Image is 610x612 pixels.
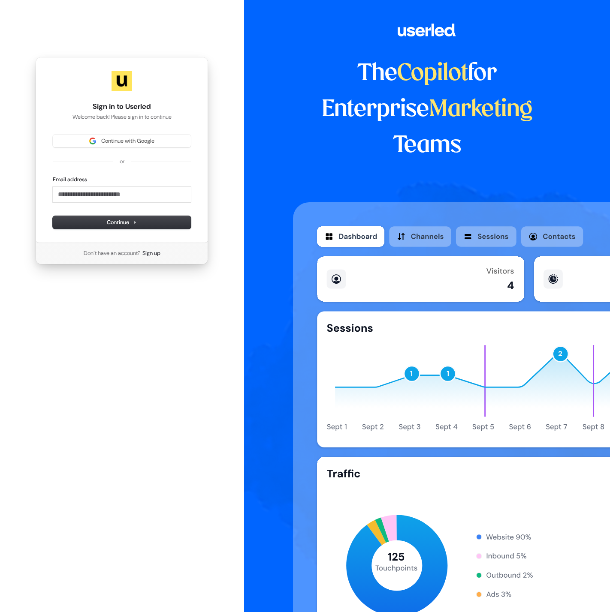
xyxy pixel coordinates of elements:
label: Email address [53,176,87,183]
button: Sign in with GoogleContinue with Google [53,135,191,147]
h1: Sign in to Userled [53,102,191,112]
img: Userled [112,71,132,91]
h1: The for Enterprise Teams [293,56,561,164]
span: Continue [107,219,137,226]
button: Continue [53,216,191,229]
span: Copilot [397,63,468,85]
p: Welcome back! Please sign in to continue [53,113,191,121]
p: or [120,158,124,165]
span: Don’t have an account? [84,249,141,257]
a: Sign up [142,249,160,257]
span: Marketing [429,99,533,121]
img: Sign in with Google [89,138,96,144]
span: Continue with Google [101,137,154,145]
